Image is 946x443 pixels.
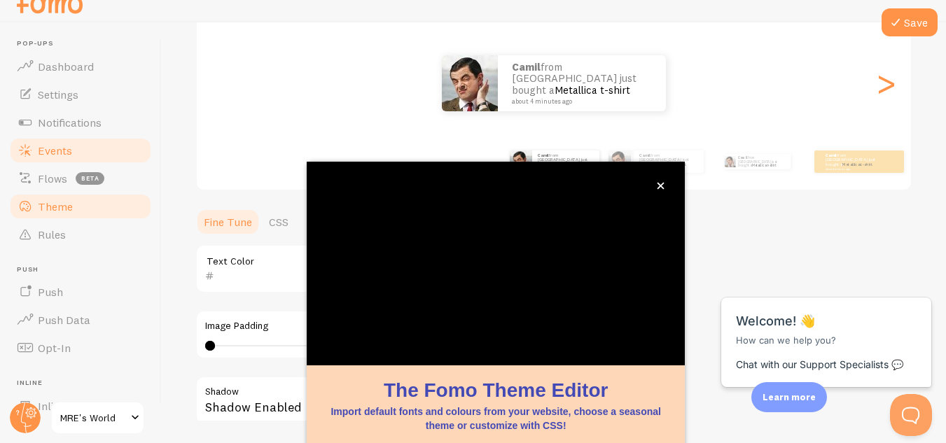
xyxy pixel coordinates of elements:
[555,83,630,97] a: Metallica t-shirt
[8,80,153,108] a: Settings
[639,167,697,170] small: about 4 minutes ago
[76,172,104,185] span: beta
[882,8,938,36] button: Save
[842,162,872,167] a: Metallica t-shirt
[714,262,940,394] iframe: Help Scout Beacon - Messages and Notifications
[17,39,153,48] span: Pop-ups
[17,379,153,388] span: Inline
[205,320,606,332] label: Image Padding
[60,409,127,426] span: MRE's World
[38,227,66,241] span: Rules
[195,376,615,427] div: Shadow Enabled
[639,153,651,158] strong: Camil
[260,208,297,236] a: CSS
[538,153,549,158] strong: Camil
[38,341,71,355] span: Opt-In
[653,178,668,193] button: close,
[38,399,65,413] span: Inline
[512,60,541,73] strong: Camil
[8,334,153,362] a: Opt-In
[826,153,837,158] strong: Camil
[38,199,73,213] span: Theme
[512,98,648,105] small: about 4 minutes ago
[17,265,153,274] span: Push
[8,52,153,80] a: Dashboard
[877,33,894,134] div: Next slide
[751,382,827,412] div: Learn more
[8,136,153,164] a: Events
[8,164,153,192] a: Flows beta
[890,394,932,436] iframe: Help Scout Beacon - Open
[512,62,652,105] p: from [GEOGRAPHIC_DATA] just bought a
[639,153,698,170] p: from [GEOGRAPHIC_DATA] just bought a
[195,208,260,236] a: Fine Tune
[8,278,153,306] a: Push
[38,115,102,129] span: Notifications
[38,143,72,157] span: Events
[826,167,880,170] small: about 4 minutes ago
[38,171,67,185] span: Flows
[738,155,748,160] strong: Camil
[738,154,785,169] p: from [GEOGRAPHIC_DATA] just bought a
[8,306,153,334] a: Push Data
[8,392,153,420] a: Inline
[510,150,532,173] img: Fomo
[724,156,735,167] img: Fomo
[324,377,668,404] h1: The Fomo Theme Editor
[50,401,145,435] a: MRE's World
[752,163,776,167] a: Metallica t-shirt
[826,153,882,170] p: from [GEOGRAPHIC_DATA] just bought a
[763,391,816,404] p: Learn more
[442,55,498,111] img: Fomo
[608,150,631,173] img: Fomo
[8,220,153,248] a: Rules
[8,108,153,136] a: Notifications
[324,405,668,433] p: Import default fonts and colours from your website, choose a seasonal theme or customize with CSS!
[8,192,153,220] a: Theme
[538,153,594,170] p: from [GEOGRAPHIC_DATA] just bought a
[656,162,686,167] a: Metallica t-shirt
[38,313,90,327] span: Push Data
[38,59,94,73] span: Dashboard
[38,285,63,299] span: Push
[38,87,78,101] span: Settings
